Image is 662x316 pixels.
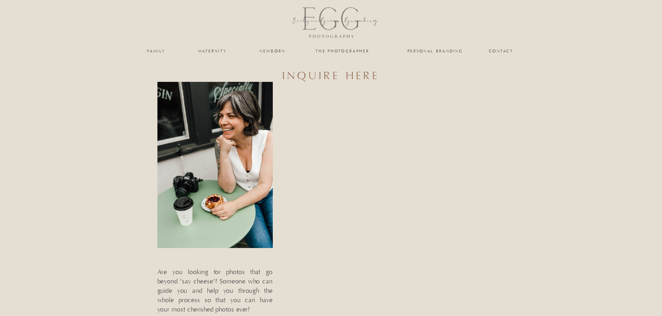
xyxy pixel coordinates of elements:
a: newborn [259,49,287,53]
a: Contact [489,49,514,53]
a: family [142,49,171,53]
h3: inquire here [201,69,461,74]
a: maternity [198,49,227,53]
a: the photographer [308,49,377,53]
a: personal branding [407,49,464,53]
